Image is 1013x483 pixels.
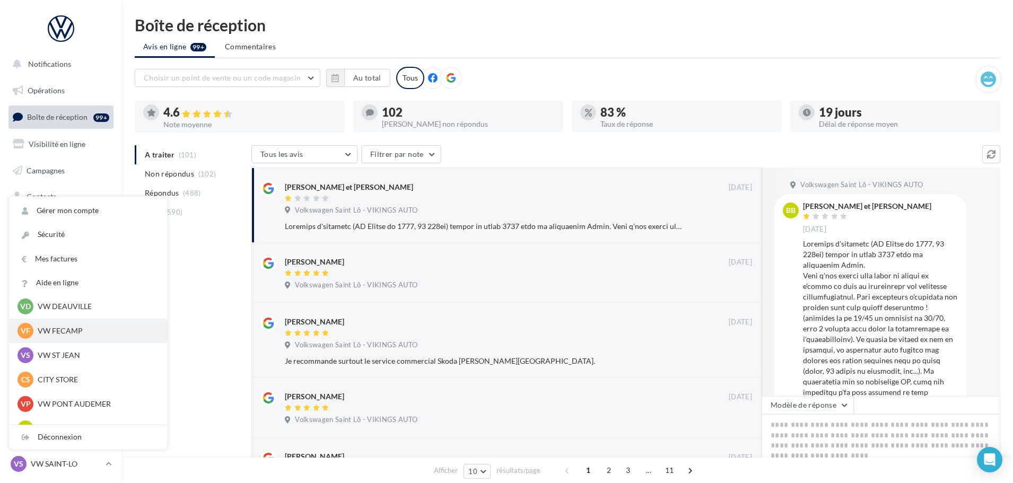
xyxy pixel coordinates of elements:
[145,169,194,179] span: Non répondus
[29,139,85,148] span: Visibilité en ligne
[285,391,344,402] div: [PERSON_NAME]
[14,459,23,469] span: VS
[295,206,417,215] span: Volkswagen Saint Lô - VIKINGS AUTO
[295,415,417,425] span: Volkswagen Saint Lô - VIKINGS AUTO
[600,120,773,128] div: Taux de réponse
[285,356,683,366] div: Je recommande surtout le service commercial Skoda [PERSON_NAME][GEOGRAPHIC_DATA].
[38,326,154,336] p: VW FECAMP
[20,301,31,312] span: VD
[6,106,116,128] a: Boîte de réception99+
[163,107,336,119] div: 4.6
[21,374,30,385] span: CS
[183,189,201,197] span: (488)
[145,188,179,198] span: Répondus
[21,399,31,409] span: VP
[803,225,826,234] span: [DATE]
[285,451,344,462] div: [PERSON_NAME]
[285,182,413,192] div: [PERSON_NAME] et [PERSON_NAME]
[27,165,65,174] span: Campagnes
[344,69,390,87] button: Au total
[9,199,167,223] a: Gérer mon compte
[326,69,390,87] button: Au total
[729,453,752,462] span: [DATE]
[21,350,30,361] span: VS
[6,239,116,261] a: Calendrier
[729,392,752,402] span: [DATE]
[600,107,773,118] div: 83 %
[21,326,30,336] span: VF
[28,59,71,68] span: Notifications
[251,145,357,163] button: Tous les avis
[163,121,336,128] div: Note moyenne
[396,67,424,89] div: Tous
[38,350,154,361] p: VW ST JEAN
[135,17,1000,33] div: Boîte de réception
[285,221,683,232] div: Loremips d'sitametc (AD Elitse do 1777, 93 228ei) tempor in utlab 3737 etdo ma aliquaenim Admin. ...
[762,396,854,414] button: Modèle de réponse
[8,454,113,474] a: VS VW SAINT-LO
[295,340,417,350] span: Volkswagen Saint Lô - VIKINGS AUTO
[260,150,303,159] span: Tous les avis
[285,317,344,327] div: [PERSON_NAME]
[135,69,320,87] button: Choisir un point de vente ou un code magasin
[9,271,167,295] a: Aide en ligne
[144,73,301,82] span: Choisir un point de vente ou un code magasin
[93,113,109,122] div: 99+
[819,120,992,128] div: Délai de réponse moyen
[640,462,657,479] span: ...
[6,186,116,208] a: Contacts
[38,301,154,312] p: VW DEAUVILLE
[803,203,931,210] div: [PERSON_NAME] et [PERSON_NAME]
[661,462,678,479] span: 11
[6,212,116,234] a: Médiathèque
[464,464,491,479] button: 10
[285,257,344,267] div: [PERSON_NAME]
[27,192,56,201] span: Contacts
[729,258,752,267] span: [DATE]
[31,459,101,469] p: VW SAINT-LO
[38,374,154,385] p: CITY STORE
[21,423,30,434] span: VL
[9,425,167,449] div: Déconnexion
[28,86,65,95] span: Opérations
[27,112,88,121] span: Boîte de réception
[38,399,154,409] p: VW PONT AUDEMER
[6,53,111,75] button: Notifications
[198,170,216,178] span: (102)
[619,462,636,479] span: 3
[165,208,183,216] span: (590)
[729,318,752,327] span: [DATE]
[295,280,417,290] span: Volkswagen Saint Lô - VIKINGS AUTO
[496,466,540,476] span: résultats/page
[6,160,116,182] a: Campagnes
[9,247,167,271] a: Mes factures
[819,107,992,118] div: 19 jours
[38,423,154,434] p: VW LISIEUX
[977,447,1002,472] div: Open Intercom Messenger
[382,120,555,128] div: [PERSON_NAME] non répondus
[786,205,796,216] span: BB
[225,41,276,52] span: Commentaires
[6,133,116,155] a: Visibilité en ligne
[580,462,597,479] span: 1
[9,223,167,247] a: Sécurité
[434,466,458,476] span: Afficher
[468,467,477,476] span: 10
[382,107,555,118] div: 102
[361,145,441,163] button: Filtrer par note
[729,183,752,192] span: [DATE]
[6,265,116,296] a: PLV et print personnalisable
[6,300,116,331] a: Campagnes DataOnDemand
[600,462,617,479] span: 2
[6,80,116,102] a: Opérations
[800,180,923,190] span: Volkswagen Saint Lô - VIKINGS AUTO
